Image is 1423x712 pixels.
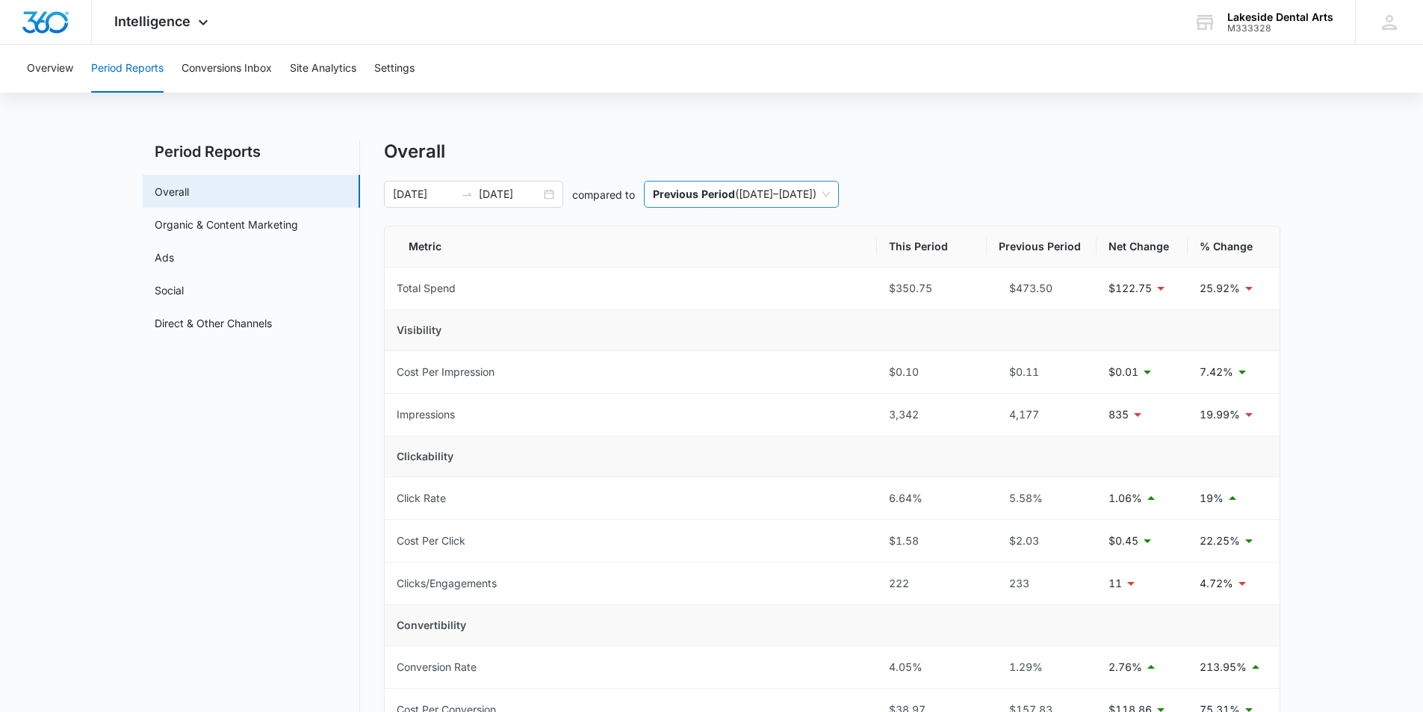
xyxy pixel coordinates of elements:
[479,186,541,202] input: End date
[155,250,174,265] a: Ads
[889,659,975,675] div: 4.05%
[1200,659,1247,675] p: 213.95%
[397,533,465,549] div: Cost Per Click
[385,226,877,267] th: Metric
[182,45,272,93] button: Conversions Inbox
[461,188,473,200] span: to
[987,226,1097,267] th: Previous Period
[1200,490,1224,507] p: 19%
[91,45,164,93] button: Period Reports
[155,184,189,199] a: Overall
[572,187,635,202] p: compared to
[374,45,415,93] button: Settings
[889,406,975,423] div: 3,342
[1227,23,1333,34] div: account id
[461,188,473,200] span: swap-right
[114,13,190,29] span: Intelligence
[143,140,360,163] h2: Period Reports
[1109,364,1138,380] p: $0.01
[999,490,1085,507] div: 5.58%
[999,364,1085,380] div: $0.11
[155,282,184,298] a: Social
[290,45,356,93] button: Site Analytics
[999,406,1085,423] div: 4,177
[155,217,298,232] a: Organic & Content Marketing
[653,182,830,207] span: ( [DATE] – [DATE] )
[155,315,272,331] a: Direct & Other Channels
[1109,280,1152,297] p: $122.75
[385,436,1280,477] td: Clickability
[1227,11,1333,23] div: account name
[889,490,975,507] div: 6.64%
[999,575,1085,592] div: 233
[397,490,446,507] div: Click Rate
[889,575,975,592] div: 222
[1188,226,1280,267] th: % Change
[889,280,975,297] div: $350.75
[1109,533,1138,549] p: $0.45
[397,280,456,297] div: Total Spend
[27,45,73,93] button: Overview
[889,364,975,380] div: $0.10
[397,406,455,423] div: Impressions
[1109,575,1122,592] p: 11
[397,364,495,380] div: Cost Per Impression
[1200,575,1233,592] p: 4.72%
[393,186,455,202] input: Start date
[385,605,1280,646] td: Convertibility
[397,575,497,592] div: Clicks/Engagements
[1200,364,1233,380] p: 7.42%
[653,188,735,200] p: Previous Period
[999,659,1085,675] div: 1.29%
[1097,226,1188,267] th: Net Change
[1109,490,1142,507] p: 1.06%
[1200,533,1240,549] p: 22.25%
[889,533,975,549] div: $1.58
[999,533,1085,549] div: $2.03
[385,310,1280,351] td: Visibility
[1200,406,1240,423] p: 19.99%
[1109,659,1142,675] p: 2.76%
[384,140,445,163] h1: Overall
[1109,406,1129,423] p: 835
[999,280,1085,297] div: $473.50
[397,659,477,675] div: Conversion Rate
[877,226,987,267] th: This Period
[1200,280,1240,297] p: 25.92%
